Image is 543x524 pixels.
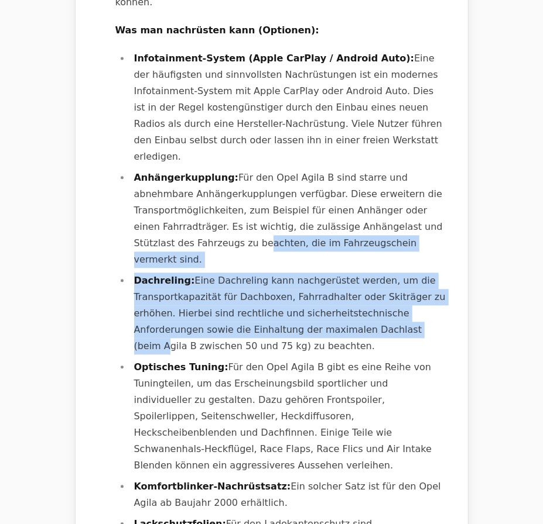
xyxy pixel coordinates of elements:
li: Für den Opel Agila B sind starre und abnehmbare Anhängerkupplungen verfügbar. Diese erweitern die... [131,170,447,268]
strong: Dachreling: [134,275,195,286]
li: Für den Opel Agila B gibt es eine Reihe von Tuningteilen, um das Erscheinungsbild sportlicher und... [131,359,447,474]
strong: Infotainment-System (Apple CarPlay / Android Auto): [134,53,415,64]
li: Eine der häufigsten und sinnvollsten Nachrüstungen ist ein modernes Infotainment-System mit Apple... [131,50,447,165]
li: Ein solcher Satz ist für den Opel Agila ab Baujahr 2000 erhältlich. [131,478,447,511]
strong: Komfortblinker-Nachrüstsatz: [134,481,291,492]
strong: Was man nachrüsten kann (Optionen): [115,25,319,36]
li: Eine Dachreling kann nachgerüstet werden, um die Transportkapazität für Dachboxen, Fahrradhalter ... [131,273,447,354]
strong: Optisches Tuning: [134,361,228,373]
strong: Anhängerkupplung: [134,172,239,183]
